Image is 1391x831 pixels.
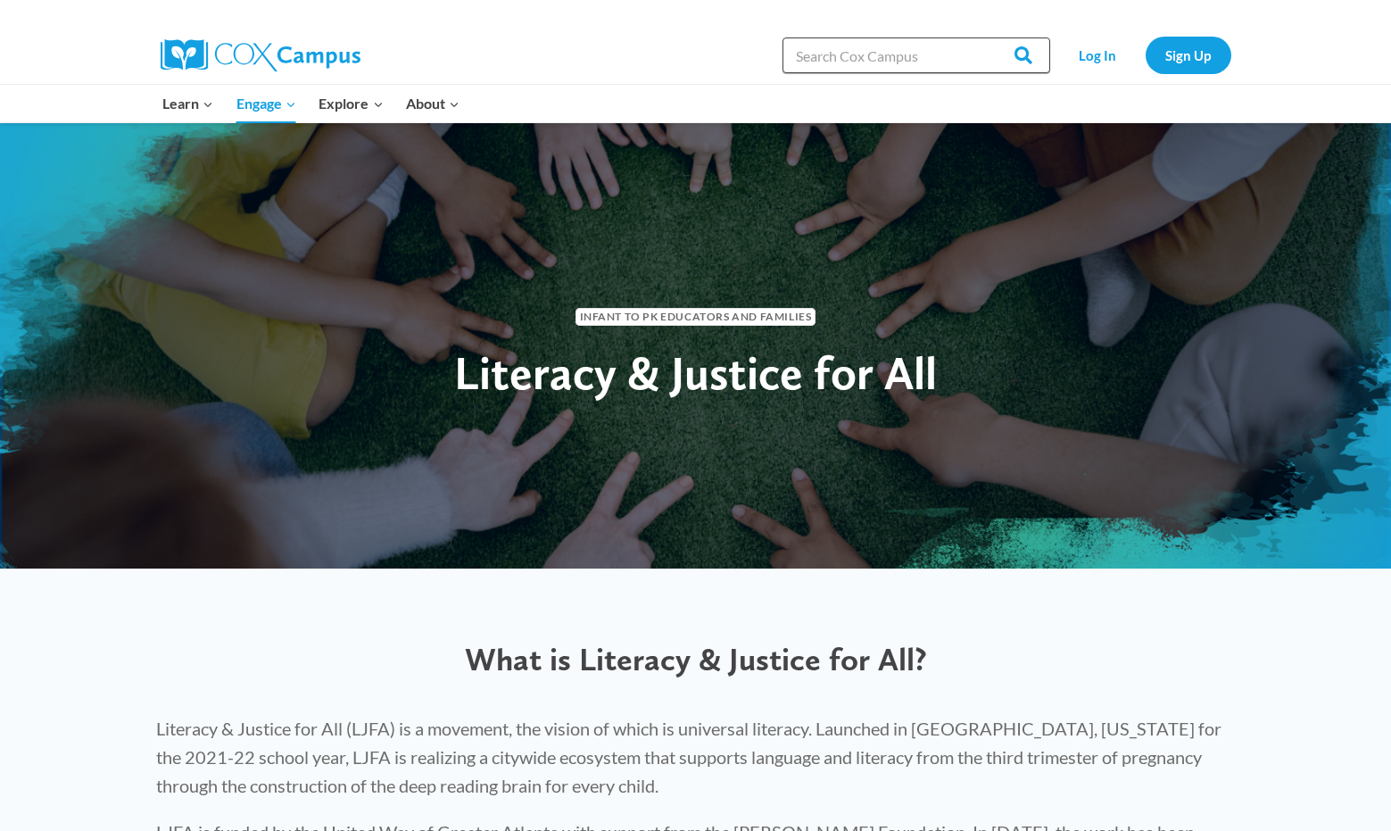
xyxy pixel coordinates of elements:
[1059,37,1231,73] nav: Secondary Navigation
[454,345,937,401] span: Literacy & Justice for All
[225,85,308,122] button: Child menu of Engage
[575,308,816,325] span: Infant to PK Educators and Families
[1059,37,1137,73] a: Log In
[156,714,1236,800] p: Literacy & Justice for All (LJFA) is a movement, the vision of which is universal literacy. Launc...
[782,37,1050,73] input: Search Cox Campus
[152,85,226,122] button: Child menu of Learn
[394,85,471,122] button: Child menu of About
[465,640,927,678] span: What is Literacy & Justice for All?
[152,85,471,122] nav: Primary Navigation
[1146,37,1231,73] a: Sign Up
[308,85,395,122] button: Child menu of Explore
[161,39,360,71] img: Cox Campus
